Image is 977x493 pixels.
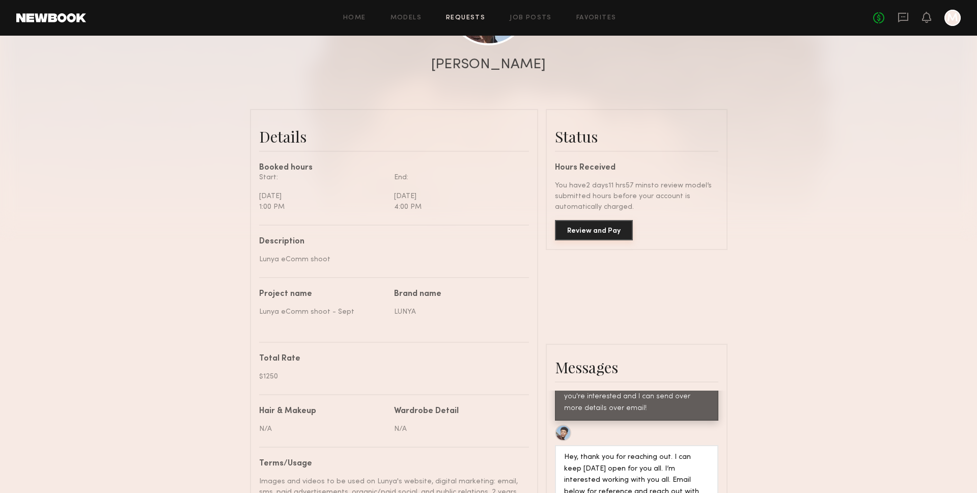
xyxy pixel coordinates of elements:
div: Terms/Usage [259,460,521,468]
div: [DATE] [259,191,386,202]
div: Status [555,126,718,147]
div: Brand name [394,290,521,298]
div: End: [394,172,521,183]
div: 1:00 PM [259,202,386,212]
button: Review and Pay [555,220,633,240]
div: 4:00 PM [394,202,521,212]
div: Start: [259,172,386,183]
a: Requests [446,15,485,21]
div: You have 2 days 11 hrs 57 mins to review model’s submitted hours before your account is automatic... [555,180,718,212]
div: Details [259,126,529,147]
a: M [944,10,961,26]
div: Hair & Makeup [259,407,316,416]
div: Total Rate [259,355,521,363]
div: Messages [555,357,718,377]
div: Description [259,238,521,246]
div: N/A [394,424,521,434]
a: Models [390,15,422,21]
div: Lunya eComm shoot [259,254,521,265]
div: Lunya eComm shoot - Sept [259,307,386,317]
div: [DATE] [394,191,521,202]
div: Wardrobe Detail [394,407,459,416]
a: Job Posts [510,15,552,21]
a: Home [343,15,366,21]
div: $1250 [259,371,521,382]
a: Favorites [576,15,617,21]
div: [PERSON_NAME] [431,58,546,72]
div: Project name [259,290,386,298]
div: Hours Received [555,164,718,172]
div: N/A [259,424,386,434]
div: LUNYA [394,307,521,317]
div: Booked hours [259,164,529,172]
